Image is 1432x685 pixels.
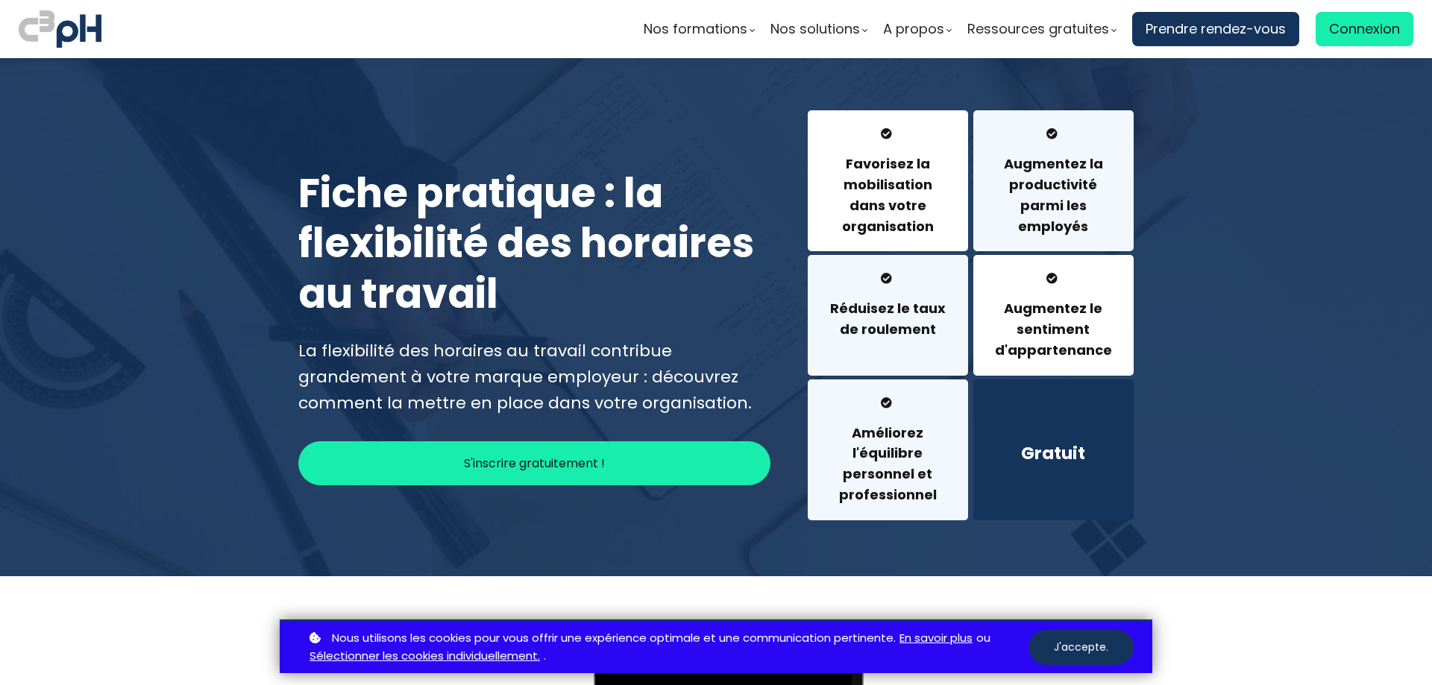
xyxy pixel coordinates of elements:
[310,647,540,666] a: Sélectionner les cookies individuellement.
[770,18,860,40] span: Nos solutions
[826,154,949,237] h4: Favorisez la mobilisation dans votre organisation
[992,441,1115,465] h3: Gratuit
[1316,12,1413,46] a: Connexion
[332,629,896,648] span: Nous utilisons les cookies pour vous offrir une expérience optimale et une communication pertinente.
[644,18,747,40] span: Nos formations
[1329,18,1400,40] span: Connexion
[298,168,770,320] h1: Fiche pratique : la flexibilité des horaires au travail
[992,298,1115,361] h4: Augmentez le sentiment d'appartenance
[19,7,101,51] img: logo C3PH
[992,154,1115,237] h4: Augmentez la productivité parmi les employés
[1132,12,1299,46] a: Prendre rendez-vous
[1029,630,1134,665] button: J'accepte.
[899,629,973,648] a: En savoir plus
[298,338,770,417] div: La flexibilité des horaires au travail contribue grandement à votre marque employeur : découvrez ...
[298,441,770,485] button: S'inscrire gratuitement !
[826,298,949,340] h4: Réduisez le taux de roulement
[967,18,1109,40] span: Ressources gratuites
[826,423,949,506] h4: Améliorez l'équilibre personnel et professionnel
[883,18,944,40] span: A propos
[464,454,605,473] p: S'inscrire gratuitement !
[1146,18,1286,40] span: Prendre rendez-vous
[306,629,1029,666] p: ou .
